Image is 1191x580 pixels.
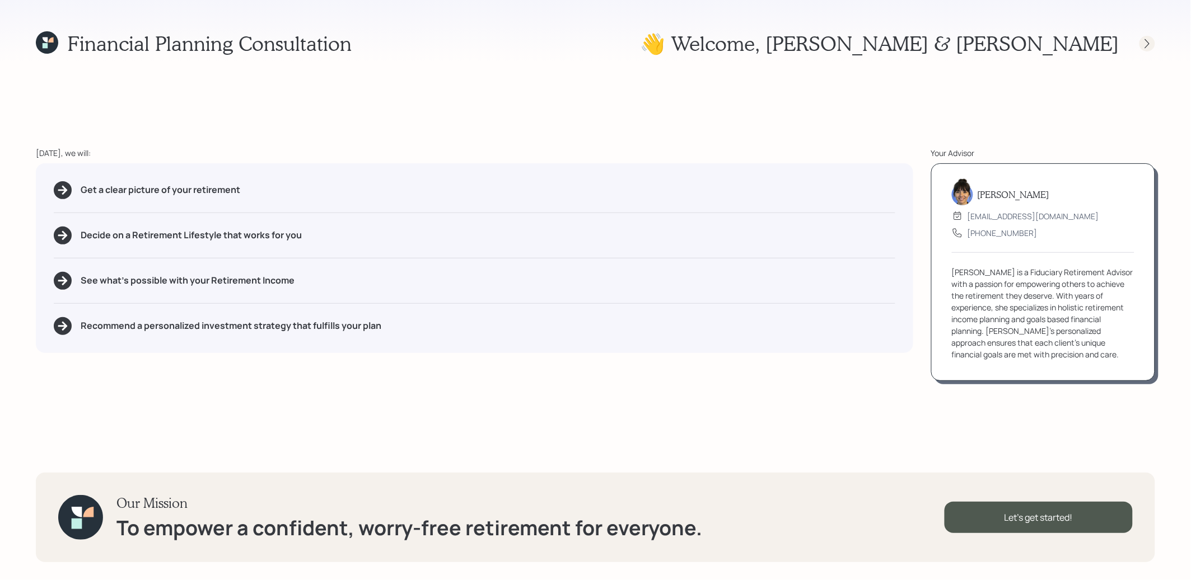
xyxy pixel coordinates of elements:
[81,275,295,286] h5: See what's possible with your Retirement Income
[116,516,702,540] h1: To empower a confident, worry-free retirement for everyone.
[952,178,973,205] img: treva-nostdahl-headshot.png
[36,147,913,159] div: [DATE], we will:
[640,31,1119,55] h1: 👋 Welcome , [PERSON_NAME] & [PERSON_NAME]
[968,227,1038,239] div: [PHONE_NUMBER]
[952,266,1134,360] div: [PERSON_NAME] is a Fiduciary Retirement Advisor with a passion for empowering others to achieve t...
[978,189,1049,200] h5: [PERSON_NAME]
[81,230,302,241] h5: Decide on a Retirement Lifestyle that works for you
[931,147,1155,159] div: Your Advisor
[945,502,1133,533] div: Let's get started!
[116,495,702,511] h3: Our Mission
[968,210,1099,222] div: [EMAIL_ADDRESS][DOMAIN_NAME]
[81,185,240,195] h5: Get a clear picture of your retirement
[67,31,352,55] h1: Financial Planning Consultation
[81,320,381,331] h5: Recommend a personalized investment strategy that fulfills your plan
